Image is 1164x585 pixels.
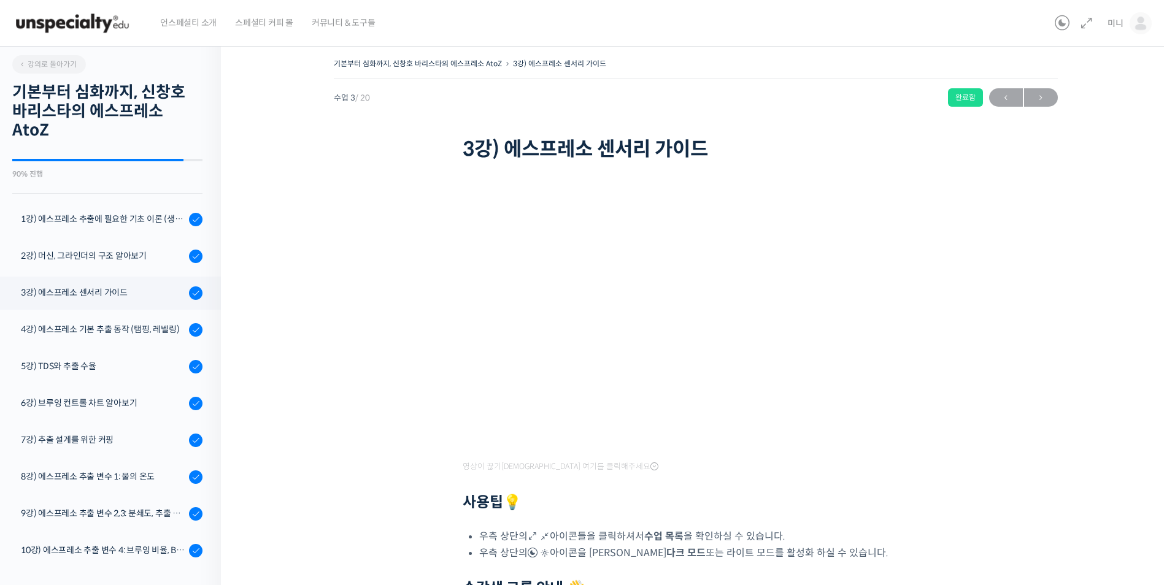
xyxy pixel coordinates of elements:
div: 완료함 [948,88,983,107]
a: 다음→ [1024,88,1058,107]
strong: 사용팁 [463,493,522,511]
span: 수업 3 [334,94,370,102]
div: 4강) 에스프레소 기본 추출 동작 (탬핑, 레벨링) [21,323,185,336]
div: 7강) 추출 설계를 위한 커핑 [21,433,185,446]
div: 5강) TDS와 추출 수율 [21,359,185,373]
span: 미니 [1108,18,1124,29]
h2: 기본부터 심화까지, 신창호 바리스타의 에스프레소 AtoZ [12,83,202,140]
b: 수업 목록 [644,530,684,543]
span: → [1024,90,1058,106]
div: 6강) 브루잉 컨트롤 차트 알아보기 [21,396,185,410]
div: 8강) 에스프레소 추출 변수 1: 물의 온도 [21,470,185,483]
li: 우측 상단의 아이콘을 [PERSON_NAME] 또는 라이트 모드를 활성화 하실 수 있습니다. [479,545,929,561]
div: 2강) 머신, 그라인더의 구조 알아보기 [21,249,185,262]
span: 강의로 돌아가기 [18,59,77,69]
div: 90% 진행 [12,170,202,178]
li: 우측 상단의 아이콘들을 클릭하셔서 을 확인하실 수 있습니다. [479,528,929,545]
a: 3강) 에스프레소 센서리 가이드 [513,59,606,68]
span: / 20 [355,93,370,103]
div: 1강) 에스프레소 추출에 필요한 기초 이론 (생두, 가공, 로스팅) [21,212,185,226]
span: ← [989,90,1023,106]
span: 영상이 끊기[DEMOGRAPHIC_DATA] 여기를 클릭해주세요 [463,462,658,472]
div: 3강) 에스프레소 센서리 가이드 [21,286,185,299]
b: 다크 모드 [666,546,706,559]
a: ←이전 [989,88,1023,107]
div: 10강) 에스프레소 추출 변수 4: 브루잉 비율, Brew Ratio [21,543,185,557]
h1: 3강) 에스프레소 센서리 가이드 [463,137,929,161]
div: 9강) 에스프레소 추출 변수 2,3: 분쇄도, 추출 시간 [21,507,185,520]
strong: 💡 [503,493,522,511]
a: 기본부터 심화까지, 신창호 바리스타의 에스프레소 AtoZ [334,59,502,68]
a: 강의로 돌아가기 [12,55,86,74]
